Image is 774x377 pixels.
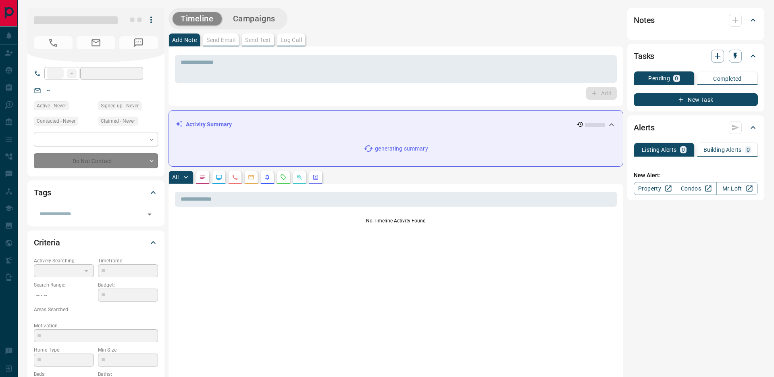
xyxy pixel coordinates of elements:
h2: Tags [34,186,51,199]
a: Property [634,182,675,195]
h2: Alerts [634,121,655,134]
p: Building Alerts [703,147,742,153]
p: Pending [648,75,670,81]
div: Alerts [634,118,758,137]
button: Campaigns [225,12,283,25]
a: -- [47,87,50,94]
p: 0 [675,75,678,81]
p: Listing Alerts [642,147,677,153]
div: Criteria [34,233,158,252]
h2: Tasks [634,50,654,63]
button: Timeline [173,12,222,25]
div: Activity Summary [175,117,616,132]
p: Activity Summary [186,120,232,129]
svg: Listing Alerts [264,174,270,180]
span: Contacted - Never [37,117,75,125]
p: No Timeline Activity Found [175,217,617,224]
span: No Number [119,36,158,49]
p: Budget: [98,281,158,289]
h2: Notes [634,14,655,27]
svg: Calls [232,174,238,180]
p: Completed [713,76,742,82]
p: 0 [747,147,750,153]
button: Open [144,209,155,220]
p: generating summary [375,145,428,153]
div: Do Not Contact [34,153,158,168]
span: No Email [77,36,115,49]
button: New Task [634,93,758,106]
span: Claimed - Never [101,117,135,125]
p: 0 [682,147,685,153]
svg: Lead Browsing Activity [216,174,222,180]
svg: Requests [280,174,287,180]
svg: Agent Actions [312,174,319,180]
p: Min Size: [98,346,158,354]
p: Search Range: [34,281,94,289]
svg: Emails [248,174,254,180]
div: Notes [634,10,758,30]
p: New Alert: [634,171,758,180]
p: -- - -- [34,289,94,302]
svg: Opportunities [296,174,303,180]
h2: Criteria [34,236,60,249]
p: Motivation: [34,322,158,329]
span: Signed up - Never [101,102,139,110]
p: All [172,174,179,180]
span: Active - Never [37,102,66,110]
div: Tasks [634,46,758,66]
p: Add Note [172,37,197,43]
p: Areas Searched: [34,306,158,313]
svg: Notes [200,174,206,180]
p: Home Type: [34,346,94,354]
p: Actively Searching: [34,257,94,264]
div: Tags [34,183,158,202]
a: Condos [675,182,716,195]
p: Timeframe: [98,257,158,264]
a: Mr.Loft [716,182,758,195]
span: No Number [34,36,73,49]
